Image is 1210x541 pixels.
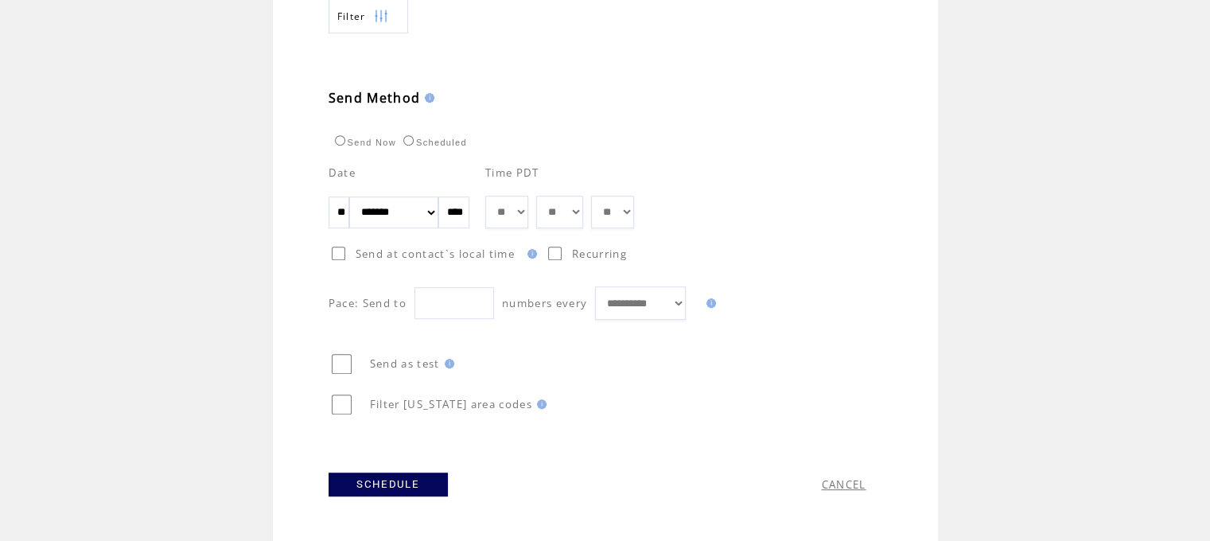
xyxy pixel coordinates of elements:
[399,138,467,147] label: Scheduled
[335,135,345,146] input: Send Now
[329,89,421,107] span: Send Method
[370,356,440,371] span: Send as test
[485,165,539,180] span: Time PDT
[403,135,414,146] input: Scheduled
[440,359,454,368] img: help.gif
[523,249,537,259] img: help.gif
[329,473,448,496] a: SCHEDULE
[329,296,407,310] span: Pace: Send to
[420,93,434,103] img: help.gif
[370,397,532,411] span: Filter [US_STATE] area codes
[532,399,547,409] img: help.gif
[356,247,515,261] span: Send at contact`s local time
[572,247,627,261] span: Recurring
[702,298,716,308] img: help.gif
[337,10,366,23] span: Show filters
[822,477,866,492] a: CANCEL
[502,296,587,310] span: numbers every
[331,138,396,147] label: Send Now
[329,165,356,180] span: Date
